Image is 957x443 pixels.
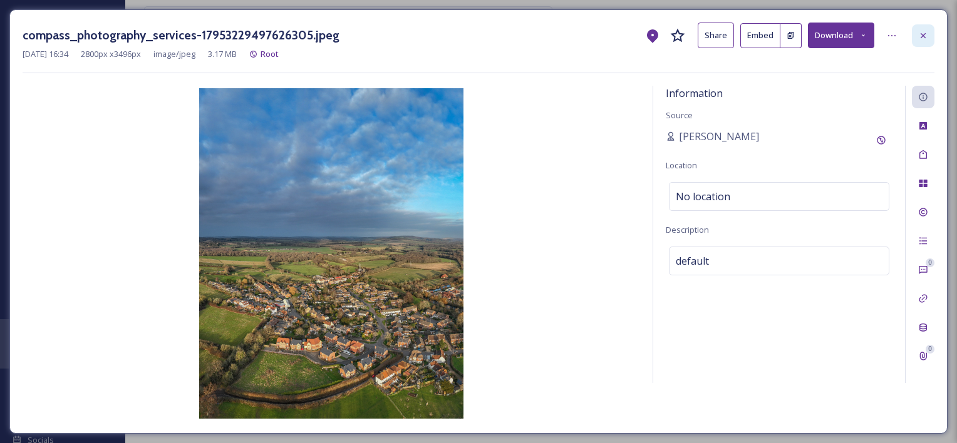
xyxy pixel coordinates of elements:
span: Root [261,48,279,59]
div: 0 [926,345,934,354]
span: Description [666,224,709,235]
span: Source [666,109,693,121]
button: Share [698,23,734,48]
span: 3.17 MB [208,48,237,60]
span: Information [666,86,723,100]
h3: compass_photography_services-17953229497626305.jpeg [23,26,339,44]
span: No location [676,189,730,204]
img: compass_photography_services-17953229497626305.jpeg [23,88,640,419]
button: Download [808,23,874,48]
span: Location [666,160,697,171]
button: Embed [740,23,780,48]
span: 2800 px x 3496 px [81,48,141,60]
span: default [676,253,709,268]
span: image/jpeg [153,48,195,60]
span: [PERSON_NAME] [679,129,759,144]
div: 0 [926,258,934,267]
span: [DATE] 16:34 [23,48,68,60]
